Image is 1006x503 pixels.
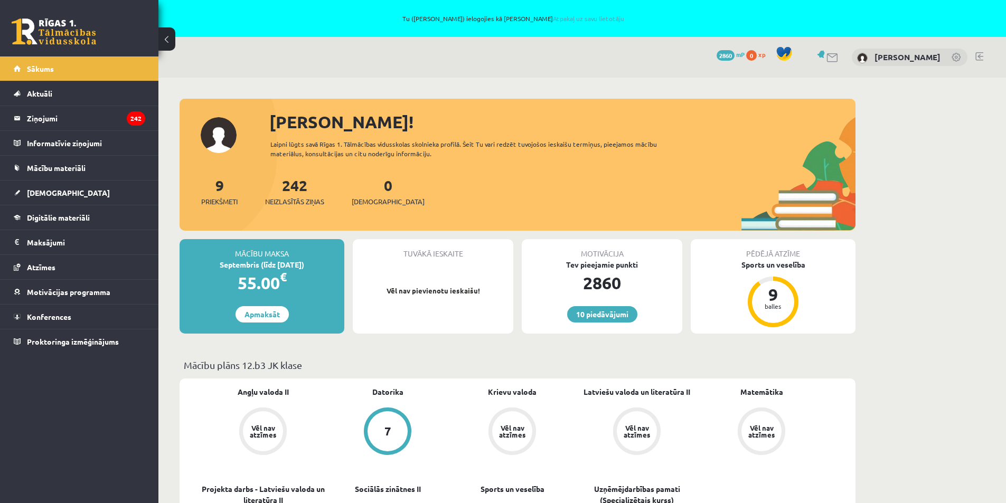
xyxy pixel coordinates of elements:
[236,306,289,322] a: Apmaksāt
[14,181,145,205] a: [DEMOGRAPHIC_DATA]
[358,286,508,296] p: Vēl nav pievienotu ieskaišu!
[691,259,855,329] a: Sports un veselība 9 balles
[265,196,324,207] span: Neizlasītās ziņas
[180,239,344,259] div: Mācību maksa
[12,18,96,45] a: Rīgas 1. Tālmācības vidusskola
[14,205,145,230] a: Digitālie materiāli
[14,255,145,279] a: Atzīmes
[622,424,652,438] div: Vēl nav atzīmes
[717,50,745,59] a: 2860 mP
[14,329,145,354] a: Proktoringa izmēģinājums
[14,305,145,329] a: Konferences
[522,239,682,259] div: Motivācija
[280,269,287,284] span: €
[875,52,941,62] a: [PERSON_NAME]
[355,483,421,495] a: Sociālās zinātnes II
[27,89,52,98] span: Aktuāli
[746,50,770,59] a: 0 xp
[746,50,757,61] span: 0
[325,407,450,457] a: 7
[352,196,425,207] span: [DEMOGRAPHIC_DATA]
[567,306,637,322] a: 10 piedāvājumi
[372,386,403,397] a: Datorika
[180,259,344,270] div: Septembris (līdz [DATE])
[522,259,682,270] div: Tev pieejamie punkti
[27,337,119,346] span: Proktoringa izmēģinājums
[575,407,699,457] a: Vēl nav atzīmes
[14,230,145,254] a: Maksājumi
[265,176,324,207] a: 242Neizlasītās ziņas
[201,407,325,457] a: Vēl nav atzīmes
[857,53,868,63] img: Veronika Peņkova
[14,280,145,304] a: Motivācijas programma
[14,81,145,106] a: Aktuāli
[736,50,745,59] span: mP
[269,109,855,135] div: [PERSON_NAME]!
[121,15,906,22] span: Tu ([PERSON_NAME]) ielogojies kā [PERSON_NAME]
[27,213,90,222] span: Digitālie materiāli
[14,131,145,155] a: Informatīvie ziņojumi
[201,196,238,207] span: Priekšmeti
[27,131,145,155] legend: Informatīvie ziņojumi
[497,424,527,438] div: Vēl nav atzīmes
[481,483,544,495] a: Sports un veselība
[699,407,824,457] a: Vēl nav atzīmes
[14,156,145,180] a: Mācību materiāli
[14,106,145,130] a: Ziņojumi242
[27,262,55,272] span: Atzīmes
[384,425,391,437] div: 7
[757,303,789,309] div: balles
[740,386,783,397] a: Matemātika
[270,139,676,158] div: Laipni lūgts savā Rīgas 1. Tālmācības vidusskolas skolnieka profilā. Šeit Tu vari redzēt tuvojošo...
[127,111,145,126] i: 242
[691,259,855,270] div: Sports un veselība
[180,270,344,296] div: 55.00
[238,386,289,397] a: Angļu valoda II
[27,230,145,254] legend: Maksājumi
[27,163,86,173] span: Mācību materiāli
[717,50,735,61] span: 2860
[184,358,851,372] p: Mācību plāns 12.b3 JK klase
[352,176,425,207] a: 0[DEMOGRAPHIC_DATA]
[584,386,690,397] a: Latviešu valoda un literatūra II
[27,287,110,297] span: Motivācijas programma
[27,106,145,130] legend: Ziņojumi
[27,312,71,321] span: Konferences
[488,386,537,397] a: Krievu valoda
[27,188,110,197] span: [DEMOGRAPHIC_DATA]
[248,424,278,438] div: Vēl nav atzīmes
[14,56,145,81] a: Sākums
[27,64,54,73] span: Sākums
[553,14,624,23] a: Atpakaļ uz savu lietotāju
[758,50,765,59] span: xp
[747,424,776,438] div: Vēl nav atzīmes
[691,239,855,259] div: Pēdējā atzīme
[450,407,575,457] a: Vēl nav atzīmes
[522,270,682,296] div: 2860
[353,239,513,259] div: Tuvākā ieskaite
[201,176,238,207] a: 9Priekšmeti
[757,286,789,303] div: 9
